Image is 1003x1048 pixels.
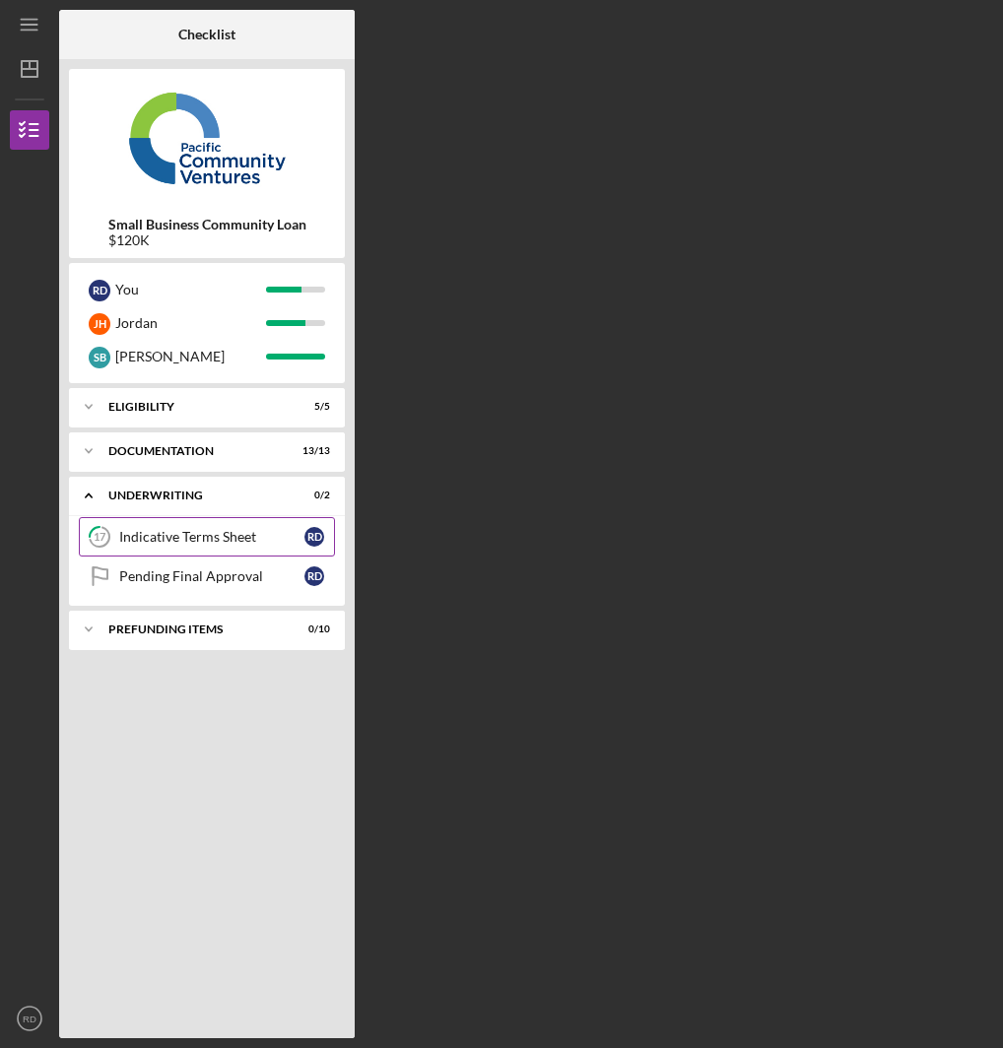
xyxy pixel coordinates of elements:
tspan: 17 [94,531,106,544]
div: Jordan [115,306,266,340]
div: Documentation [108,445,281,457]
div: Eligibility [108,401,281,413]
b: Small Business Community Loan [108,217,306,232]
b: Checklist [178,27,235,42]
div: 5 / 5 [295,401,330,413]
div: 13 / 13 [295,445,330,457]
div: R D [89,280,110,301]
div: Underwriting [108,490,281,501]
div: You [115,273,266,306]
div: Indicative Terms Sheet [119,529,304,545]
div: $120K [108,232,306,248]
img: Product logo [69,79,345,197]
div: R D [304,566,324,586]
a: 17Indicative Terms SheetRD [79,517,335,557]
div: Pending Final Approval [119,568,304,584]
text: RD [23,1014,36,1024]
div: Prefunding Items [108,623,281,635]
div: 0 / 2 [295,490,330,501]
div: J H [89,313,110,335]
div: S B [89,347,110,368]
div: 0 / 10 [295,623,330,635]
button: RD [10,999,49,1038]
div: [PERSON_NAME] [115,340,266,373]
a: Pending Final ApprovalRD [79,557,335,596]
div: R D [304,527,324,547]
